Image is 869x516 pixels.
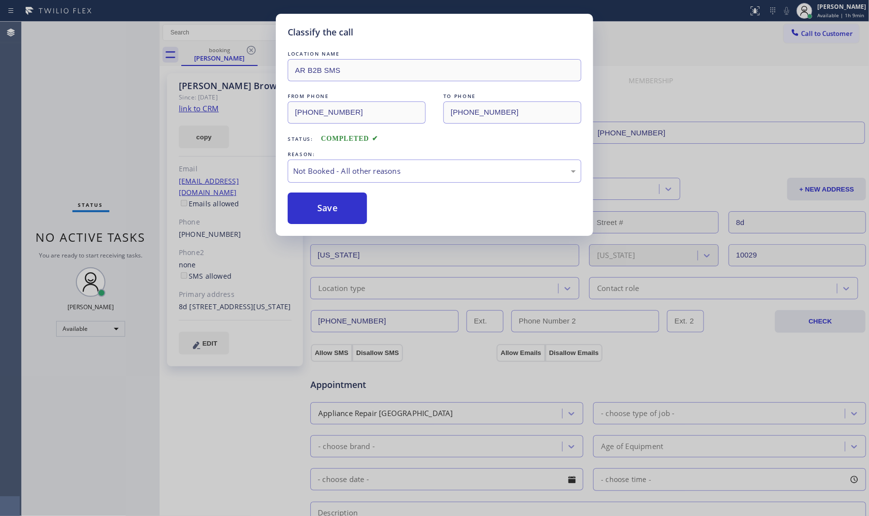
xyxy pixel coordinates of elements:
div: LOCATION NAME [288,49,581,59]
h5: Classify the call [288,26,353,39]
div: FROM PHONE [288,91,426,101]
div: TO PHONE [443,91,581,101]
input: To phone [443,101,581,124]
button: Save [288,193,367,224]
div: REASON: [288,149,581,160]
div: Not Booked - All other reasons [293,165,576,177]
span: COMPLETED [321,135,378,142]
input: From phone [288,101,426,124]
span: Status: [288,135,313,142]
